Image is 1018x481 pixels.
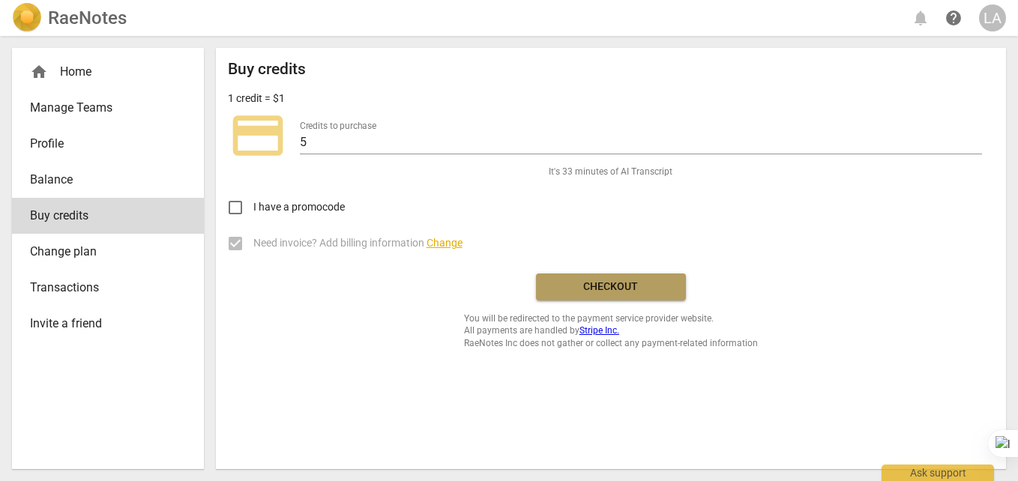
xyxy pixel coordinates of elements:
[30,315,174,333] span: Invite a friend
[30,63,48,81] span: home
[12,3,42,33] img: Logo
[48,7,127,28] h2: RaeNotes
[30,243,174,261] span: Change plan
[30,135,174,153] span: Profile
[882,465,994,481] div: Ask support
[979,4,1006,31] button: LA
[300,121,376,130] label: Credits to purchase
[12,54,204,90] div: Home
[464,312,758,350] span: You will be redirected to the payment service provider website. All payments are handled by RaeNo...
[12,90,204,126] a: Manage Teams
[228,60,306,79] h2: Buy credits
[253,235,463,251] span: Need invoice? Add billing information
[30,207,174,225] span: Buy credits
[12,306,204,342] a: Invite a friend
[12,3,127,33] a: LogoRaeNotes
[228,91,285,106] p: 1 credit = $1
[12,270,204,306] a: Transactions
[548,279,674,294] span: Checkout
[12,234,204,270] a: Change plan
[253,199,345,215] span: I have a promocode
[940,4,967,31] a: Help
[536,273,686,300] button: Checkout
[30,279,174,297] span: Transactions
[12,198,204,234] a: Buy credits
[427,237,463,249] span: Change
[30,63,174,81] div: Home
[30,171,174,189] span: Balance
[228,106,288,166] span: credit_card
[12,162,204,198] a: Balance
[549,166,672,178] span: It's 33 minutes of AI Transcript
[579,325,619,336] a: Stripe Inc.
[12,126,204,162] a: Profile
[945,9,963,27] span: help
[30,99,174,117] span: Manage Teams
